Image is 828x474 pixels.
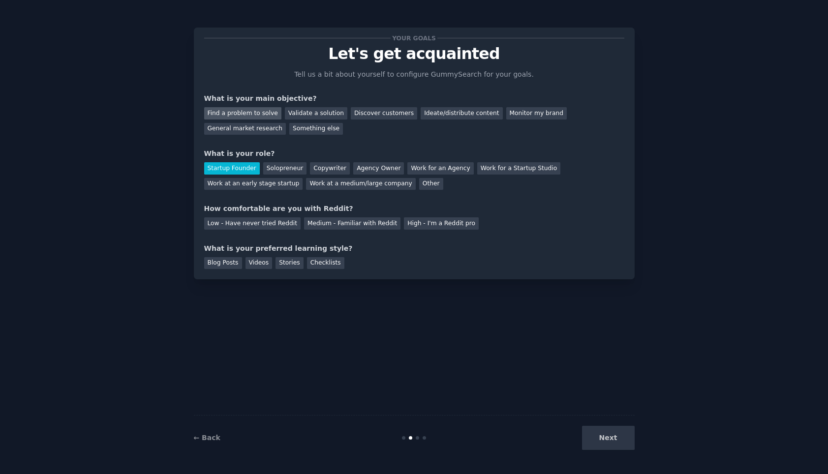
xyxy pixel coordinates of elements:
div: Medium - Familiar with Reddit [304,217,400,230]
a: ← Back [194,434,220,442]
div: What is your main objective? [204,93,624,104]
div: Stories [276,257,303,269]
div: What is your preferred learning style? [204,243,624,254]
div: Discover customers [351,107,417,119]
div: General market research [204,123,286,135]
div: High - I'm a Reddit pro [404,217,479,230]
span: Your goals [391,33,438,43]
div: Work for a Startup Studio [477,162,560,175]
div: Work at an early stage startup [204,178,303,190]
div: Validate a solution [285,107,347,119]
div: Videos [245,257,273,269]
p: Let's get acquainted [204,45,624,62]
div: Find a problem to solve [204,107,281,119]
div: Agency Owner [353,162,404,175]
div: Monitor my brand [506,107,567,119]
p: Tell us a bit about yourself to configure GummySearch for your goals. [290,69,538,80]
div: Work for an Agency [407,162,473,175]
div: Checklists [307,257,344,269]
div: Blog Posts [204,257,242,269]
div: Low - Have never tried Reddit [204,217,301,230]
div: Work at a medium/large company [306,178,415,190]
div: Ideate/distribute content [421,107,502,119]
div: What is your role? [204,148,624,159]
div: Other [419,178,443,190]
div: How comfortable are you with Reddit? [204,204,624,214]
div: Something else [289,123,343,135]
div: Copywriter [310,162,350,175]
div: Solopreneur [263,162,307,175]
div: Startup Founder [204,162,260,175]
